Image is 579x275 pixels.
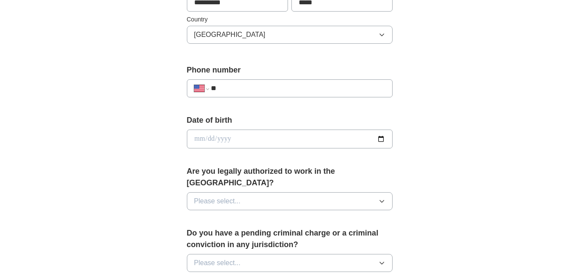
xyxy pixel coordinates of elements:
label: Date of birth [187,115,393,126]
button: Please select... [187,254,393,272]
button: Please select... [187,192,393,210]
label: Do you have a pending criminal charge or a criminal conviction in any jurisdiction? [187,227,393,251]
label: Are you legally authorized to work in the [GEOGRAPHIC_DATA]? [187,166,393,189]
span: [GEOGRAPHIC_DATA] [194,30,266,40]
button: [GEOGRAPHIC_DATA] [187,26,393,44]
span: Please select... [194,258,241,268]
label: Country [187,15,393,24]
span: Please select... [194,196,241,206]
label: Phone number [187,64,393,76]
